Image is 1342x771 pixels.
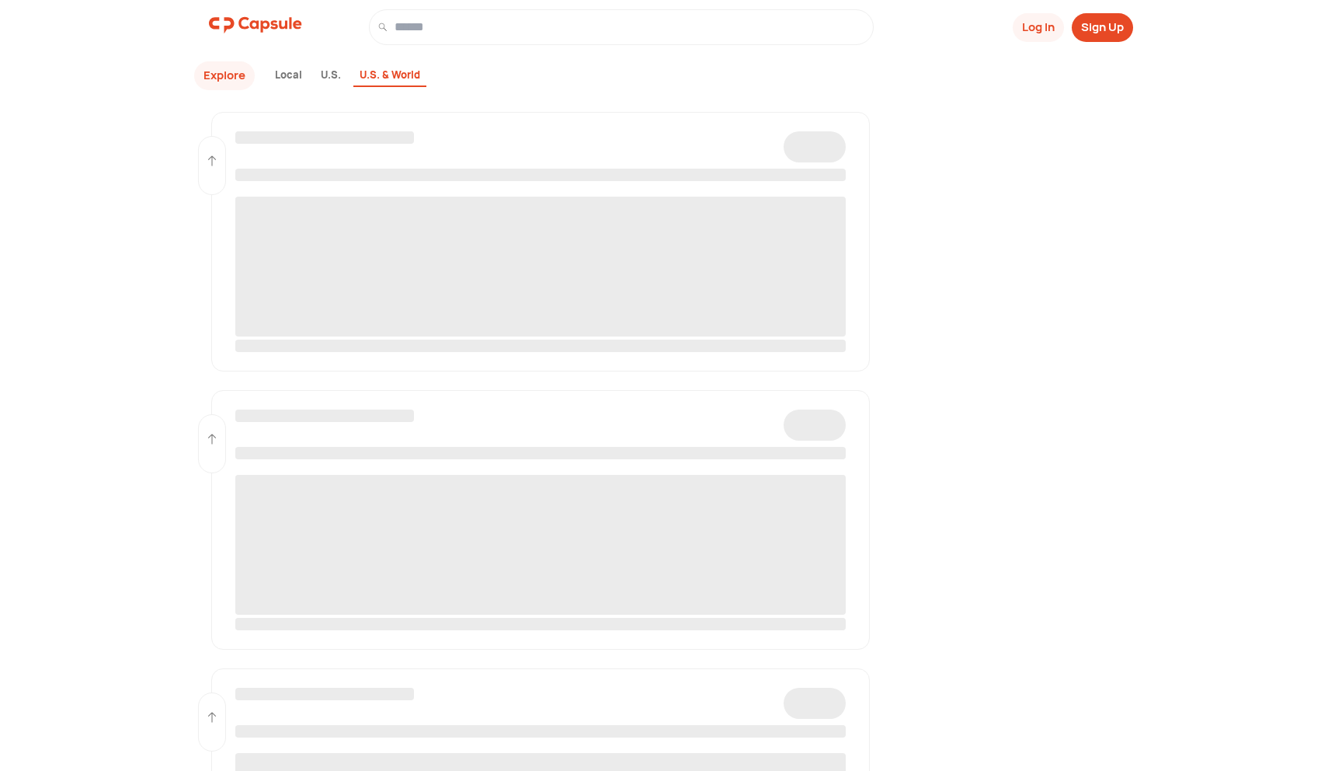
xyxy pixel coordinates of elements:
span: ‌ [784,131,846,162]
button: Explore [194,61,255,90]
span: ‌ [784,410,846,441]
span: ‌ [235,197,846,337]
span: ‌ [235,169,846,181]
a: logo [209,9,302,45]
div: Local [269,65,308,88]
span: ‌ [235,475,846,615]
button: Sign Up [1072,13,1133,42]
span: ‌ [235,410,414,422]
img: logo [209,9,302,40]
span: ‌ [235,340,846,352]
span: ‌ [784,688,846,719]
div: U.S. & World [353,65,426,88]
span: ‌ [235,725,846,738]
span: ‌ [235,688,414,700]
button: Log In [1013,13,1064,42]
span: ‌ [235,618,846,630]
div: U.S. [315,65,347,88]
span: ‌ [235,447,846,459]
span: ‌ [235,131,414,144]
